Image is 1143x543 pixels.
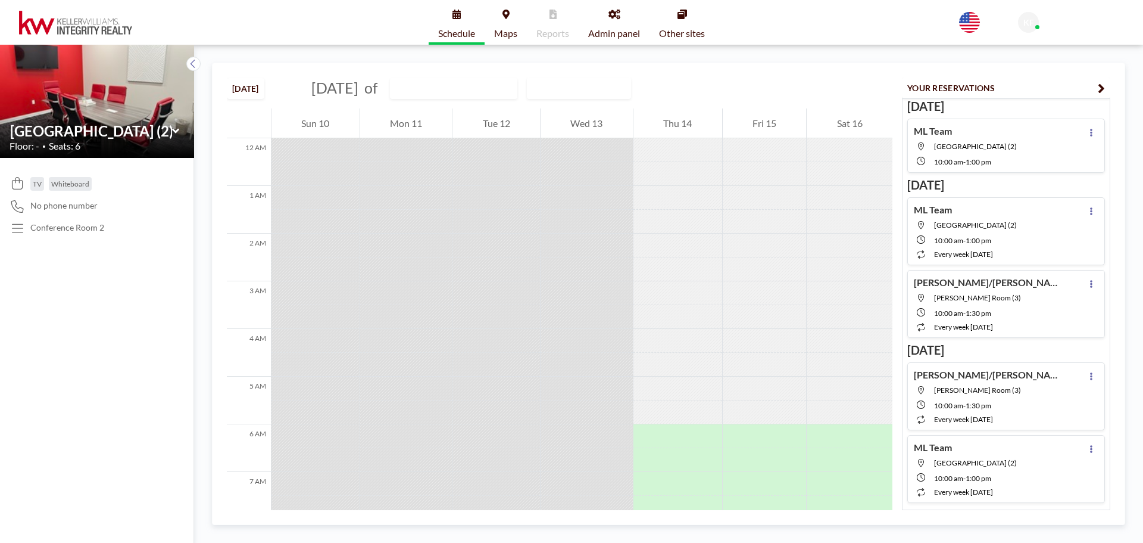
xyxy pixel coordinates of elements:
[227,424,271,472] div: 6 AM
[227,329,271,377] div: 4 AM
[963,157,966,166] span: -
[914,277,1063,288] h4: [PERSON_NAME]/[PERSON_NAME]
[966,236,991,245] span: 1:00 PM
[10,122,172,139] input: Lexington Room (2)
[807,108,892,138] div: Sat 16
[633,108,722,138] div: Thu 14
[934,142,1017,151] span: Lexington Room (2)
[914,125,952,137] h4: ML Team
[391,79,505,98] input: Lexington Room (2)
[271,108,360,138] div: Sun 10
[963,474,966,483] span: -
[963,236,966,245] span: -
[360,108,452,138] div: Mon 11
[914,204,952,216] h4: ML Team
[723,108,807,138] div: Fri 15
[588,29,640,38] span: Admin panel
[963,309,966,318] span: -
[541,108,633,138] div: Wed 13
[934,309,963,318] span: 10:00 AM
[42,142,46,150] span: •
[966,401,991,410] span: 1:30 PM
[934,293,1021,302] span: Snelling Room (3)
[311,79,358,97] span: [DATE]
[536,29,569,38] span: Reports
[934,221,1017,229] span: Lexington Room (2)
[452,108,540,138] div: Tue 12
[902,77,1110,98] button: YOUR RESERVATIONS
[227,78,264,99] button: [DATE]
[530,80,597,96] span: WEEKLY VIEW
[934,458,1017,467] span: Lexington Room (2)
[1044,13,1109,23] span: KWIR Front Desk
[934,236,963,245] span: 10:00 AM
[907,178,1105,193] h3: [DATE]
[227,138,271,186] div: 12 AM
[934,401,963,410] span: 10:00 AM
[227,472,271,520] div: 7 AM
[33,179,42,188] span: TV
[598,80,611,96] input: Search for option
[966,157,991,166] span: 1:00 PM
[966,474,991,483] span: 1:00 PM
[49,140,80,152] span: Seats: 6
[907,99,1105,114] h3: [DATE]
[227,234,271,281] div: 2 AM
[934,488,993,497] span: every week [DATE]
[907,508,1105,523] h3: [DATE]
[10,140,39,152] span: Floor: -
[934,250,993,259] span: every week [DATE]
[30,200,98,211] span: No phone number
[494,29,517,38] span: Maps
[527,78,630,98] div: Search for option
[30,222,104,233] p: Conference Room 2
[934,474,963,483] span: 10:00 AM
[19,11,132,35] img: organization-logo
[914,442,952,454] h4: ML Team
[227,281,271,329] div: 3 AM
[1023,17,1034,28] span: KF
[364,79,377,97] span: of
[907,343,1105,358] h3: [DATE]
[934,415,993,424] span: every week [DATE]
[934,322,993,331] span: every week [DATE]
[1044,24,1065,33] span: Admin
[659,29,705,38] span: Other sites
[227,377,271,424] div: 5 AM
[934,386,1021,395] span: Snelling Room (3)
[934,157,963,166] span: 10:00 AM
[963,401,966,410] span: -
[914,369,1063,381] h4: [PERSON_NAME]/[PERSON_NAME]
[51,179,89,188] span: Whiteboard
[438,29,475,38] span: Schedule
[966,309,991,318] span: 1:30 PM
[227,186,271,234] div: 1 AM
